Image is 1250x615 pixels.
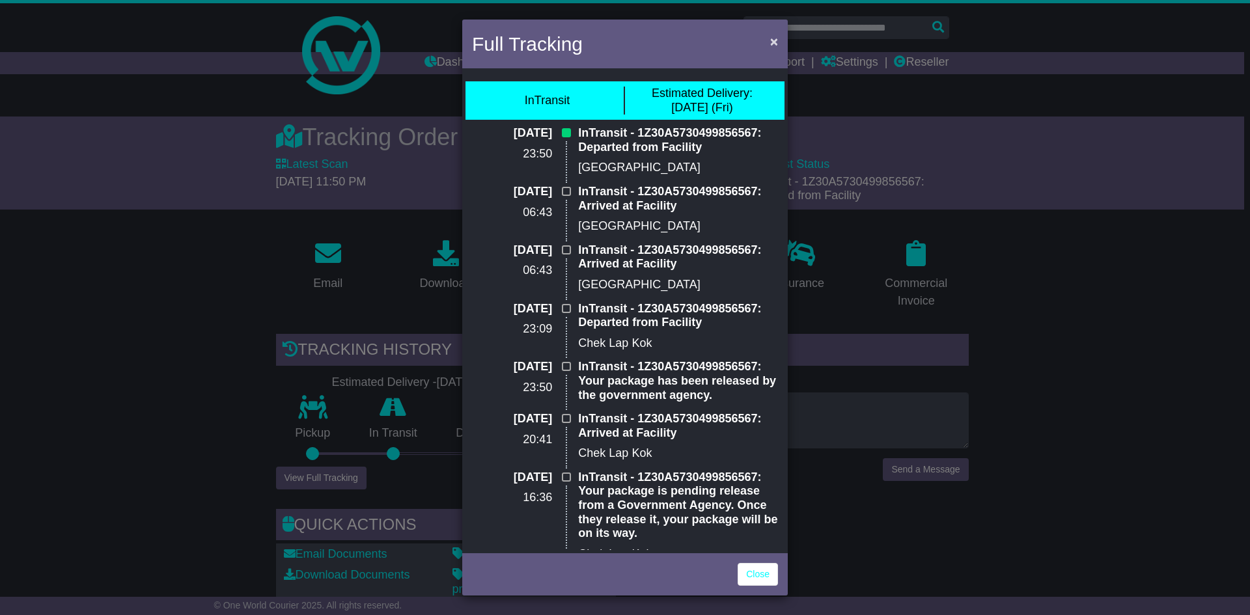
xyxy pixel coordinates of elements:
p: [GEOGRAPHIC_DATA] [578,161,778,175]
p: InTransit - 1Z30A5730499856567: Arrived at Facility [578,243,778,271]
p: [DATE] [472,471,552,485]
a: Close [738,563,778,586]
p: InTransit - 1Z30A5730499856567: Arrived at Facility [578,412,778,440]
p: 06:43 [472,264,552,278]
p: 20:41 [472,433,552,447]
p: [DATE] [472,302,552,316]
h4: Full Tracking [472,29,583,59]
span: × [770,34,778,49]
p: InTransit - 1Z30A5730499856567: Departed from Facility [578,302,778,330]
p: [DATE] [472,185,552,199]
p: [GEOGRAPHIC_DATA] [578,278,778,292]
p: [GEOGRAPHIC_DATA] [578,219,778,234]
p: 23:50 [472,381,552,395]
p: 23:09 [472,322,552,336]
p: InTransit - 1Z30A5730499856567: Departed from Facility [578,126,778,154]
div: InTransit [525,94,570,108]
p: [DATE] [472,243,552,258]
span: Estimated Delivery: [652,87,753,100]
p: InTransit - 1Z30A5730499856567: Arrived at Facility [578,185,778,213]
p: 16:36 [472,491,552,505]
p: InTransit - 1Z30A5730499856567: Your package is pending release from a Government Agency. Once th... [578,471,778,541]
p: [DATE] [472,412,552,426]
p: InTransit - 1Z30A5730499856567: Your package has been released by the government agency. [578,360,778,402]
p: Chek Lap Kok [578,446,778,461]
p: 23:50 [472,147,552,161]
p: [DATE] [472,126,552,141]
p: [DATE] [472,360,552,374]
p: Chek Lap Kok [578,336,778,351]
p: 06:43 [472,206,552,220]
div: [DATE] (Fri) [652,87,753,115]
p: Chek Lap Kok [578,547,778,562]
button: Close [764,28,785,55]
